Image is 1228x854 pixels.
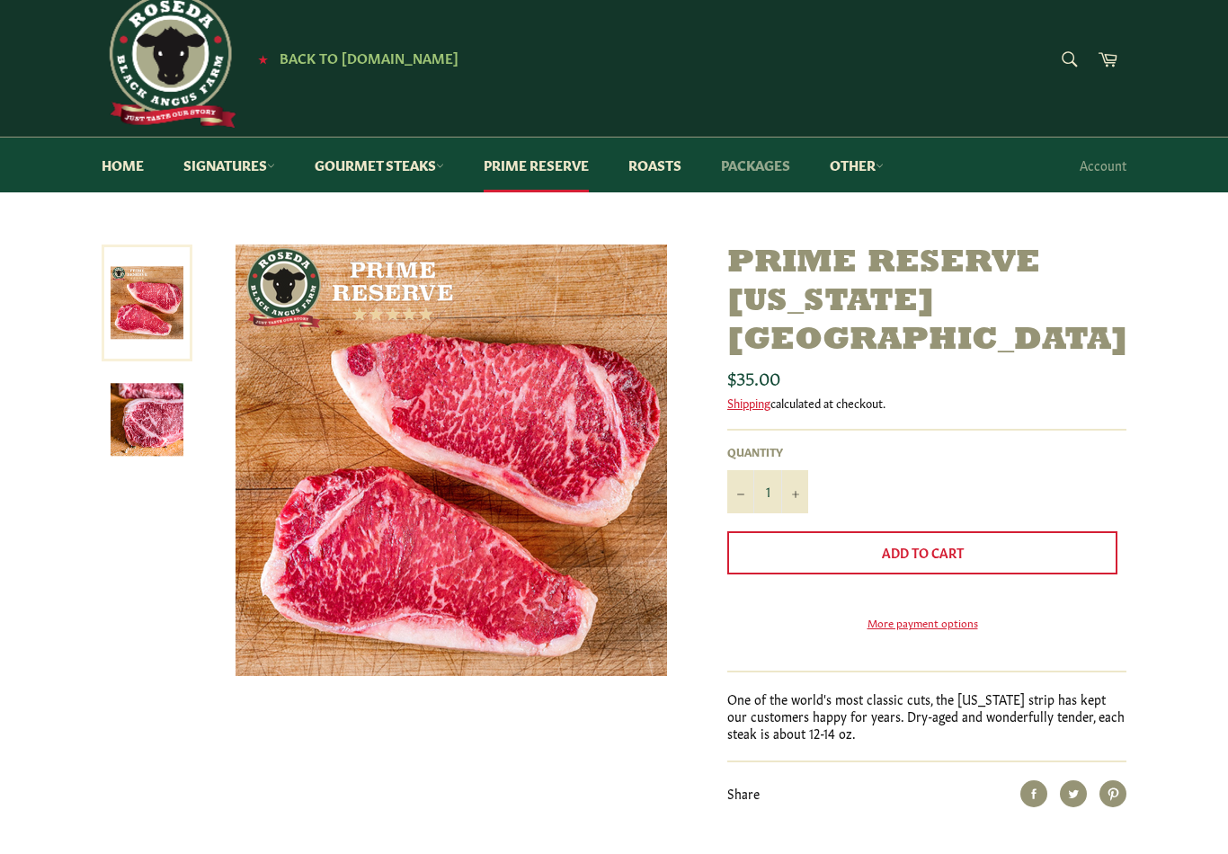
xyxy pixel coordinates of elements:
[84,138,162,192] a: Home
[727,531,1117,574] button: Add to Cart
[297,138,462,192] a: Gourmet Steaks
[165,138,293,192] a: Signatures
[727,470,754,513] button: Reduce item quantity by one
[727,364,780,389] span: $35.00
[249,51,458,66] a: ★ Back to [DOMAIN_NAME]
[280,48,458,67] span: Back to [DOMAIN_NAME]
[727,615,1117,630] a: More payment options
[727,784,760,802] span: Share
[727,394,770,411] a: Shipping
[1071,138,1135,191] a: Account
[258,51,268,66] span: ★
[111,383,183,456] img: Prime Reserve New York Strip
[727,690,1126,743] p: One of the world's most classic cuts, the [US_STATE] strip has kept our customers happy for years...
[882,543,964,561] span: Add to Cart
[703,138,808,192] a: Packages
[727,245,1126,361] h1: Prime Reserve [US_STATE][GEOGRAPHIC_DATA]
[812,138,902,192] a: Other
[727,395,1126,411] div: calculated at checkout.
[466,138,607,192] a: Prime Reserve
[781,470,808,513] button: Increase item quantity by one
[727,444,808,459] label: Quantity
[236,245,667,676] img: Prime Reserve New York Strip
[610,138,699,192] a: Roasts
